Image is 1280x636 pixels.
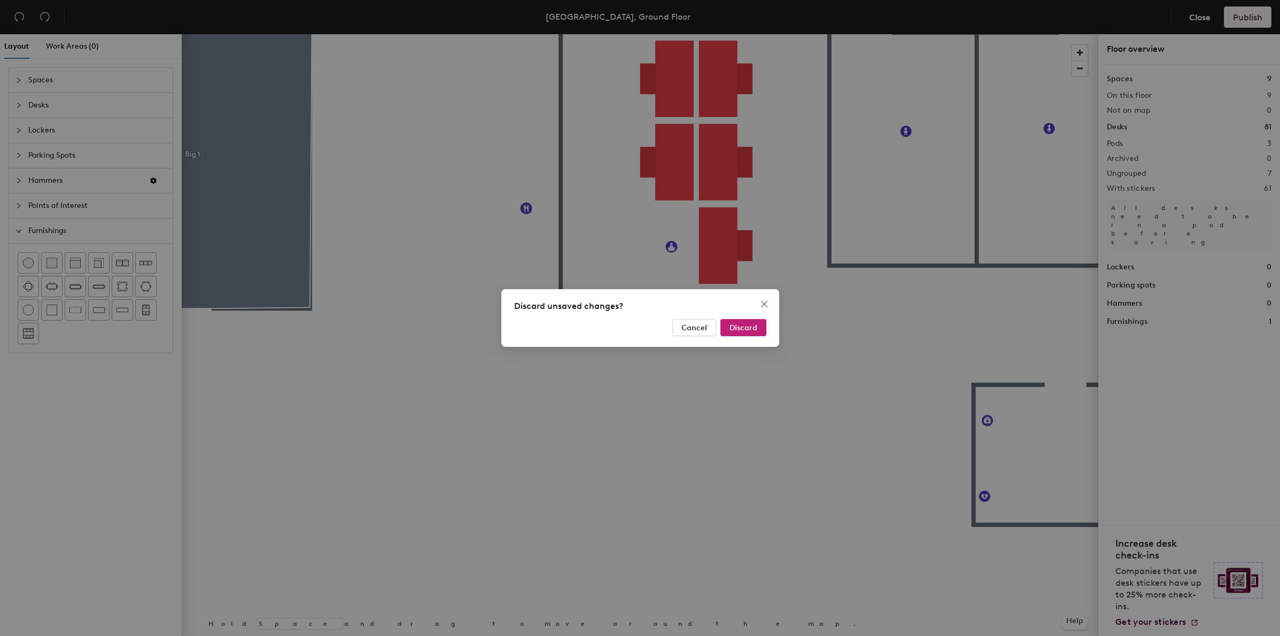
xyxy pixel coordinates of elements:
[730,323,757,332] span: Discard
[756,296,773,313] button: Close
[514,300,766,313] div: Discard unsaved changes?
[756,300,773,308] span: Close
[681,323,707,332] span: Cancel
[672,319,716,336] button: Cancel
[760,300,769,308] span: close
[720,319,766,336] button: Discard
